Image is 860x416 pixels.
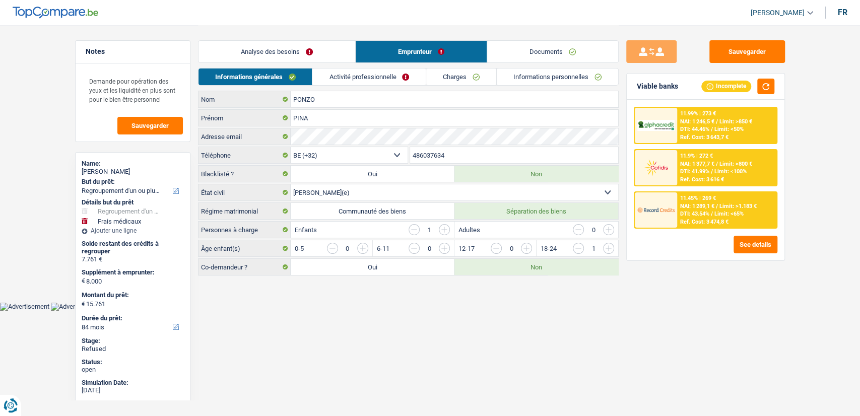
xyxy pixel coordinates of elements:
[82,366,184,374] div: open
[425,227,434,233] div: 1
[637,158,675,177] img: Cofidis
[743,5,813,21] a: [PERSON_NAME]
[199,110,291,126] label: Prénom
[680,110,716,117] div: 11.99% | 273 €
[199,240,291,256] label: Âge enfant(s)
[680,176,724,183] div: Ref. Cost: 3 616 €
[711,126,713,132] span: /
[199,166,291,182] label: Blacklisté ?
[82,277,85,285] span: €
[714,168,747,175] span: Limit: <100%
[295,245,304,252] label: 0-5
[701,81,751,92] div: Incomplete
[711,211,713,217] span: /
[82,291,182,299] label: Montant du prêt:
[82,268,182,276] label: Supplément à emprunter:
[454,259,618,275] label: Non
[51,303,100,311] img: Advertisement
[714,126,744,132] span: Limit: <50%
[291,259,454,275] label: Oui
[199,91,291,107] label: Nom
[458,227,480,233] label: Adultes
[680,195,716,201] div: 11.45% | 269 €
[82,168,184,176] div: [PERSON_NAME]
[719,118,752,125] span: Limit: >850 €
[716,203,718,210] span: /
[719,161,752,167] span: Limit: >800 €
[199,68,312,85] a: Informations générales
[709,40,785,63] button: Sauvegarder
[680,126,709,132] span: DTI: 44.46%
[680,118,714,125] span: NAI: 1 246,5 €
[199,147,291,163] label: Téléphone
[714,211,744,217] span: Limit: <65%
[82,178,182,186] label: But du prêt:
[295,227,317,233] label: Enfants
[454,166,618,182] label: Non
[13,7,98,19] img: TopCompare Logo
[716,118,718,125] span: /
[716,161,718,167] span: /
[291,166,454,182] label: Oui
[86,47,180,56] h5: Notes
[82,345,184,353] div: Refused
[199,41,355,62] a: Analyse des besoins
[199,184,291,200] label: État civil
[680,219,729,225] div: Ref. Cost: 3 474,8 €
[426,68,496,85] a: Charges
[680,134,729,141] div: Ref. Cost: 3 643,7 €
[82,198,184,206] div: Détails but du prêt
[751,9,805,17] span: [PERSON_NAME]
[680,153,713,159] div: 11.9% | 272 €
[454,203,618,219] label: Séparation des biens
[82,358,184,366] div: Status:
[680,161,714,167] span: NAI: 1 377,7 €
[487,41,618,62] a: Documents
[199,128,291,145] label: Adresse email
[410,147,618,163] input: 401020304
[82,379,184,387] div: Simulation Date:
[82,300,85,308] span: €
[343,245,352,252] div: 0
[734,236,777,253] button: See details
[82,227,184,234] div: Ajouter une ligne
[838,8,847,17] div: fr
[589,227,598,233] div: 0
[82,160,184,168] div: Name:
[117,117,183,134] button: Sauvegarder
[131,122,169,129] span: Sauvegarder
[356,41,487,62] a: Emprunteur
[637,82,678,91] div: Viable banks
[291,203,454,219] label: Communauté des biens
[637,200,675,219] img: Record Credits
[199,222,291,238] label: Personnes à charge
[199,259,291,275] label: Co-demandeur ?
[680,203,714,210] span: NAI: 1 289,1 €
[680,211,709,217] span: DTI: 43.54%
[82,337,184,345] div: Stage:
[82,240,184,255] div: Solde restant des crédits à regrouper
[719,203,757,210] span: Limit: >1.183 €
[82,386,184,394] div: [DATE]
[680,168,709,175] span: DTI: 41.99%
[637,120,675,131] img: AlphaCredit
[199,203,291,219] label: Régime matrimonial
[312,68,426,85] a: Activité professionnelle
[82,314,182,322] label: Durée du prêt:
[82,255,184,263] div: 7.761 €
[711,168,713,175] span: /
[497,68,618,85] a: Informations personnelles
